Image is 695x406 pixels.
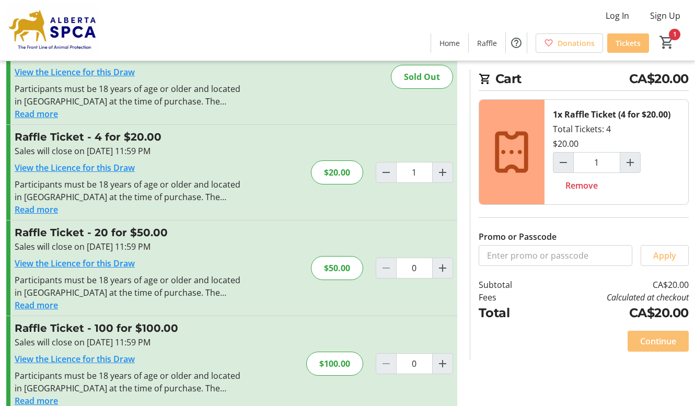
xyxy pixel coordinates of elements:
h3: Raffle Ticket - 4 for $20.00 [15,129,243,145]
a: View the Licence for this Draw [15,353,135,365]
span: Raffle [477,38,497,49]
a: View the Licence for this Draw [15,66,135,78]
button: Apply [641,245,689,266]
div: Participants must be 18 years of age or older and located in [GEOGRAPHIC_DATA] at the time of pur... [15,369,243,395]
span: Home [439,38,460,49]
h3: Raffle Ticket - 100 for $100.00 [15,320,243,336]
div: $50.00 [311,256,363,280]
td: CA$20.00 [539,304,689,322]
td: Subtotal [479,279,540,291]
td: Total [479,304,540,322]
span: Sign Up [650,9,680,22]
span: Log In [606,9,629,22]
button: Increment by one [433,163,453,182]
button: Continue [628,331,689,352]
a: View the Licence for this Draw [15,258,135,269]
div: Sold Out [391,65,453,89]
a: Tickets [607,33,649,53]
img: Alberta SPCA's Logo [6,4,99,56]
button: Sign Up [642,7,689,24]
button: Read more [15,299,58,311]
button: Cart [657,33,676,52]
a: Raffle [469,33,505,53]
div: Sales will close on [DATE] 11:59 PM [15,240,243,253]
h3: Raffle Ticket - 20 for $50.00 [15,225,243,240]
a: View the Licence for this Draw [15,162,135,173]
input: Raffle Ticket (4 for $20.00) Quantity [573,152,620,173]
span: Apply [653,249,676,262]
a: Home [431,33,468,53]
span: Donations [558,38,595,49]
button: Log In [597,7,638,24]
button: Increment by one [620,153,640,172]
div: $100.00 [306,352,363,376]
div: Participants must be 18 years of age or older and located in [GEOGRAPHIC_DATA] at the time of pur... [15,274,243,299]
button: Increment by one [433,354,453,374]
button: Help [506,32,527,53]
button: Read more [15,108,58,120]
span: Continue [640,335,676,347]
span: CA$20.00 [629,69,689,88]
span: Remove [565,179,598,192]
button: Increment by one [433,258,453,278]
div: 1x Raffle Ticket (4 for $20.00) [553,108,670,121]
td: Fees [479,291,540,304]
div: Sales will close on [DATE] 11:59 PM [15,145,243,157]
button: Decrement by one [553,153,573,172]
td: CA$20.00 [539,279,689,291]
div: $20.00 [311,160,363,184]
input: Raffle Ticket Quantity [396,162,433,183]
input: Enter promo or passcode [479,245,632,266]
label: Promo or Passcode [479,230,557,243]
span: Tickets [616,38,641,49]
h2: Cart [479,69,689,91]
div: Sales will close on [DATE] 11:59 PM [15,336,243,349]
button: Remove [553,175,610,196]
input: Raffle Ticket Quantity [396,353,433,374]
button: Decrement by one [376,163,396,182]
input: Raffle Ticket Quantity [396,258,433,279]
div: Participants must be 18 years of age or older and located in [GEOGRAPHIC_DATA] at the time of pur... [15,83,243,108]
div: Total Tickets: 4 [545,100,688,204]
div: Participants must be 18 years of age or older and located in [GEOGRAPHIC_DATA] at the time of pur... [15,178,243,203]
a: Donations [536,33,603,53]
button: Read more [15,203,58,216]
div: $20.00 [553,137,578,150]
td: Calculated at checkout [539,291,689,304]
